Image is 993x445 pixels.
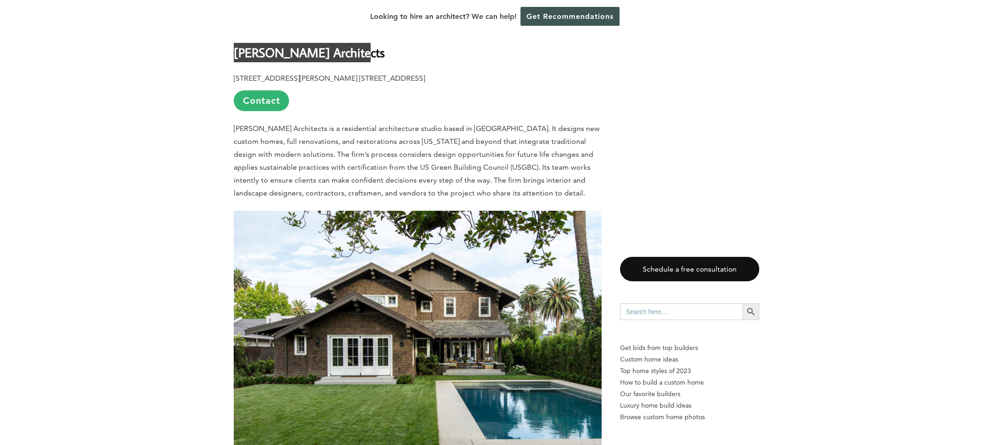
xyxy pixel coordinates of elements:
a: Luxury home build ideas [620,400,759,411]
svg: Search [746,307,756,317]
a: Browse custom home photos [620,411,759,423]
a: Our favorite builders [620,388,759,400]
a: How to build a custom home [620,377,759,388]
span: [PERSON_NAME] Architects is a residential architecture studio based in [GEOGRAPHIC_DATA]. It desi... [234,124,600,197]
b: [STREET_ADDRESS][PERSON_NAME] [STREET_ADDRESS] [234,74,425,83]
a: Top home styles of 2023 [620,365,759,377]
a: Contact [234,90,289,111]
p: Get bids from top builders [620,342,759,354]
b: [PERSON_NAME] Architects [234,44,385,60]
input: Search here... [620,303,743,320]
a: Custom home ideas [620,354,759,365]
a: Schedule a free consultation [620,257,759,281]
a: Get Recommendations [520,7,620,26]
